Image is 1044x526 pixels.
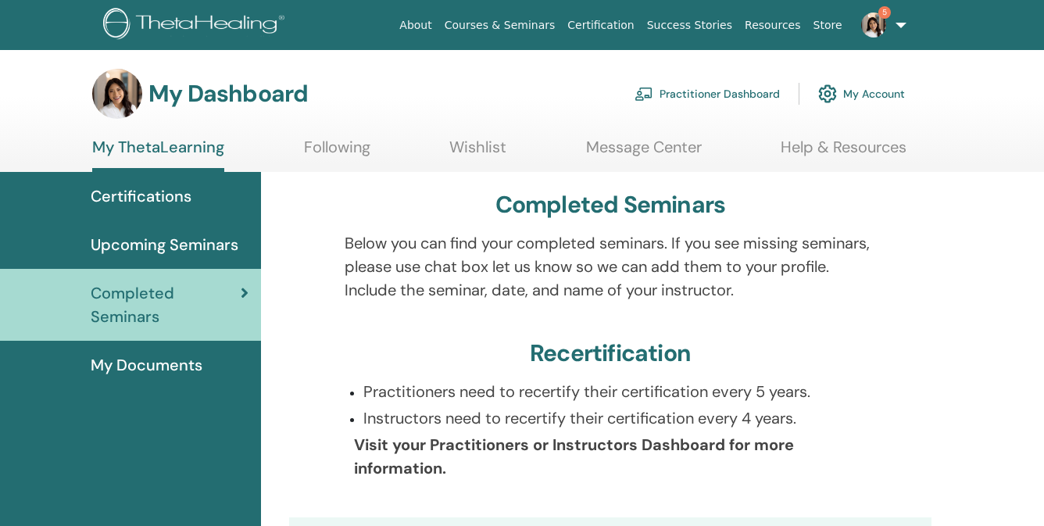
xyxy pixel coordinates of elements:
[438,11,562,40] a: Courses & Seminars
[103,8,290,43] img: logo.png
[561,11,640,40] a: Certification
[91,353,202,377] span: My Documents
[91,233,238,256] span: Upcoming Seminars
[878,6,891,19] span: 5
[304,138,370,168] a: Following
[354,435,794,478] b: Visit your Practitioners or Instructors Dashboard for more information.
[530,339,691,367] h3: Recertification
[861,13,886,38] img: default.jpg
[91,184,191,208] span: Certifications
[635,77,780,111] a: Practitioner Dashboard
[781,138,906,168] a: Help & Resources
[363,406,876,430] p: Instructors need to recertify their certification every 4 years.
[345,231,876,302] p: Below you can find your completed seminars. If you see missing seminars, please use chat box let ...
[818,77,905,111] a: My Account
[92,138,224,172] a: My ThetaLearning
[818,81,837,107] img: cog.svg
[586,138,702,168] a: Message Center
[449,138,506,168] a: Wishlist
[641,11,738,40] a: Success Stories
[635,87,653,101] img: chalkboard-teacher.svg
[363,380,876,403] p: Practitioners need to recertify their certification every 5 years.
[495,191,726,219] h3: Completed Seminars
[148,80,308,108] h3: My Dashboard
[91,281,241,328] span: Completed Seminars
[393,11,438,40] a: About
[807,11,849,40] a: Store
[738,11,807,40] a: Resources
[92,69,142,119] img: default.jpg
